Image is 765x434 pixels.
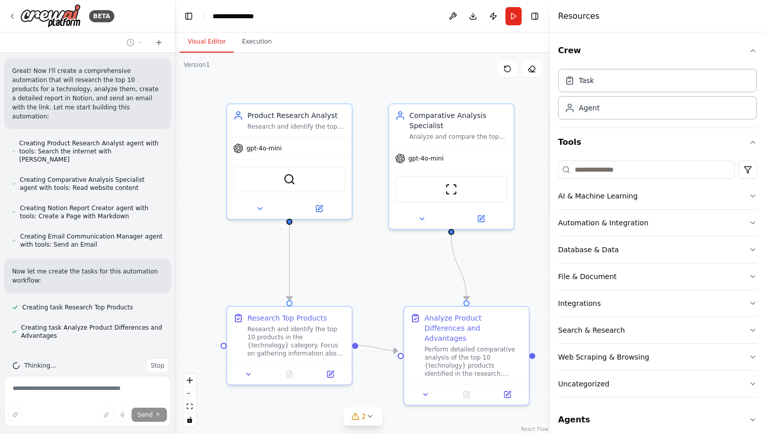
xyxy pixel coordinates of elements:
[558,236,757,263] button: Database & Data
[8,408,22,422] button: Improve this prompt
[247,313,327,323] div: Research Top Products
[558,36,757,65] button: Crew
[558,379,609,389] div: Uncategorized
[247,110,346,121] div: Product Research Analyst
[358,341,398,356] g: Edge from c8bae3af-d8c3-4060-a60a-ae189f82488c to 412c992b-6674-4bcf-b00e-c9994d14002a
[424,313,523,343] div: Analyze Product Differences and Advantages
[558,210,757,236] button: Automation & Integration
[558,156,757,406] div: Tools
[24,362,56,370] span: Thinking...
[132,408,167,422] button: Send
[212,11,265,21] nav: breadcrumb
[558,65,757,128] div: Crew
[558,218,649,228] div: Automation & Integration
[362,411,366,421] span: 2
[452,213,509,225] button: Open in side panel
[558,344,757,370] button: Web Scraping & Browsing
[247,325,346,358] div: Research and identify the top 10 products in the {technology} category. Focus on gathering inform...
[20,232,163,249] span: Creating Email Communication Manager agent with tools: Send an Email
[558,191,637,201] div: AI & Machine Learning
[558,128,757,156] button: Tools
[183,387,196,400] button: zoom out
[246,144,282,152] span: gpt-4o-mini
[283,173,295,185] img: SerperDevTool
[151,36,167,49] button: Start a new chat
[445,183,457,195] img: ScrapeWebsiteTool
[89,10,114,22] div: BETA
[558,245,619,255] div: Database & Data
[558,183,757,209] button: AI & Machine Learning
[558,298,601,308] div: Integrations
[99,408,113,422] button: Upload files
[490,388,525,401] button: Open in side panel
[183,374,196,426] div: React Flow controls
[184,61,210,69] div: Version 1
[558,290,757,317] button: Integrations
[183,400,196,413] button: fit view
[12,66,163,121] p: Great! Now I'll create a comprehensive automation that will research the top 10 products for a te...
[313,368,348,380] button: Open in side panel
[182,9,196,23] button: Hide left sidebar
[521,426,548,432] a: React Flow attribution
[146,358,169,373] button: Stop
[268,368,311,380] button: No output available
[226,306,353,385] div: Research Top ProductsResearch and identify the top 10 products in the {technology} category. Focu...
[183,413,196,426] button: toggle interactivity
[558,271,617,282] div: File & Document
[151,362,164,370] span: Stop
[344,407,382,426] button: 2
[20,204,163,220] span: Creating Notion Report Creator agent with tools: Create a Page with Markdown
[579,75,594,86] div: Task
[445,388,488,401] button: No output available
[284,225,294,300] g: Edge from bb379854-a8e7-4430-82fd-0536c6d579a0 to c8bae3af-d8c3-4060-a60a-ae189f82488c
[558,371,757,397] button: Uncategorized
[180,31,234,53] button: Visual Editor
[138,411,153,419] span: Send
[21,324,163,340] span: Creating task Analyze Product Differences and Advantages
[558,406,757,434] button: Agents
[12,267,163,285] p: Now let me create the tasks for this automation workflow:
[409,133,507,141] div: Analyze and compare the top products identified for {technology}, creating detailed feature compa...
[558,325,625,335] div: Search & Research
[403,306,530,406] div: Analyze Product Differences and AdvantagesPerform detailed comparative analysis of the top 10 {te...
[558,352,649,362] div: Web Scraping & Browsing
[22,303,133,311] span: Creating task Research Top Products
[446,235,472,300] g: Edge from 3eb55555-e290-41b6-a5b0-ab3bedd9a723 to 412c992b-6674-4bcf-b00e-c9994d14002a
[122,36,147,49] button: Switch to previous chat
[408,154,444,163] span: gpt-4o-mini
[388,103,515,230] div: Comparative Analysis SpecialistAnalyze and compare the top products identified for {technology}, ...
[115,408,130,422] button: Click to speak your automation idea
[558,10,600,22] h4: Resources
[424,345,523,378] div: Perform detailed comparative analysis of the top 10 {technology} products identified in the resea...
[528,9,542,23] button: Hide right sidebar
[290,203,348,215] button: Open in side panel
[409,110,507,131] div: Comparative Analysis Specialist
[558,317,757,343] button: Search & Research
[234,31,280,53] button: Execution
[579,103,600,113] div: Agent
[226,103,353,220] div: Product Research AnalystResearch and identify the top 10 products for {technology} by analyzing m...
[558,263,757,290] button: File & Document
[19,139,163,164] span: Creating Product Research Analyst agent with tools: Search the internet with [PERSON_NAME]
[247,123,346,131] div: Research and identify the top 10 products for {technology} by analyzing market data, user reviews...
[20,4,81,28] img: Logo
[20,176,163,192] span: Creating Comparative Analysis Specialist agent with tools: Read website content
[183,374,196,387] button: zoom in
